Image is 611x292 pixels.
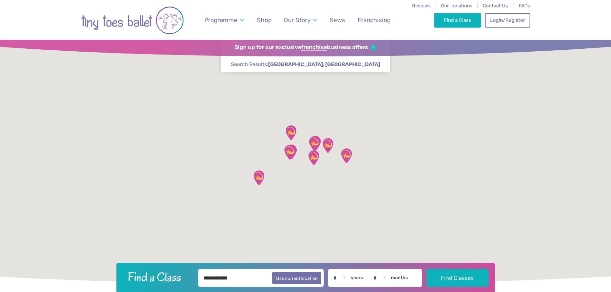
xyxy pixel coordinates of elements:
a: Sign up for our exclusivefranchisebusiness offers [234,44,377,51]
div: Langstone Village Hall [320,138,336,154]
div: Tydu Community Hall [283,144,299,160]
div: Maes Y Coed Community Centre [251,170,267,186]
img: tiny toes ballet [81,4,184,37]
div: 1Gym Newport [306,150,322,166]
div: Rhiwderin Village Hall [282,144,298,160]
strong: [GEOGRAPHIC_DATA], [GEOGRAPHIC_DATA] [268,61,380,67]
a: FAQs [519,3,530,9]
a: Contact Us [483,3,508,9]
a: Login/Register [485,13,530,27]
span: News [329,16,345,24]
button: Use current location [272,272,321,284]
h2: Find a Class [123,269,194,285]
label: months [391,275,408,281]
a: News [327,13,348,28]
a: Find a Class [434,13,481,27]
a: Our Locations [441,3,472,9]
a: Our Story [281,13,320,28]
button: Find Classes [427,269,488,287]
label: years [351,275,363,281]
span: Programme [204,16,237,24]
div: Caerleon Town Hall [307,135,323,151]
div: Magor & Undy Community Hub [338,148,354,164]
span: Franchising [358,16,391,24]
a: Franchising [354,13,394,28]
a: Shop [254,13,275,28]
span: Our Story [284,16,310,24]
div: Henllys Village Hall [283,125,299,141]
div: Caerleon Scout Hut [306,136,322,152]
a: Programme [201,13,247,28]
strong: franchise [301,44,327,51]
a: Reviews [412,3,431,9]
span: Shop [257,16,272,24]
